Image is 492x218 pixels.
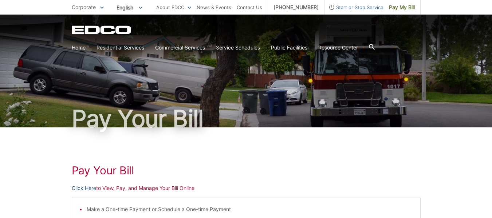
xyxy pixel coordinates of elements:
a: Home [72,44,86,52]
h1: Pay Your Bill [72,107,421,130]
a: Residential Services [97,44,144,52]
span: English [111,1,148,13]
a: Commercial Services [155,44,205,52]
a: Public Facilities [271,44,307,52]
a: Contact Us [237,3,262,11]
p: to View, Pay, and Manage Your Bill Online [72,184,421,192]
a: EDCD logo. Return to the homepage. [72,25,132,34]
li: Make a One-time Payment or Schedule a One-time Payment [87,205,413,213]
h1: Pay Your Bill [72,164,421,177]
span: Pay My Bill [389,3,415,11]
a: Click Here [72,184,96,192]
span: Corporate [72,4,96,10]
a: About EDCO [156,3,191,11]
a: Resource Center [318,44,358,52]
a: News & Events [197,3,231,11]
a: Service Schedules [216,44,260,52]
